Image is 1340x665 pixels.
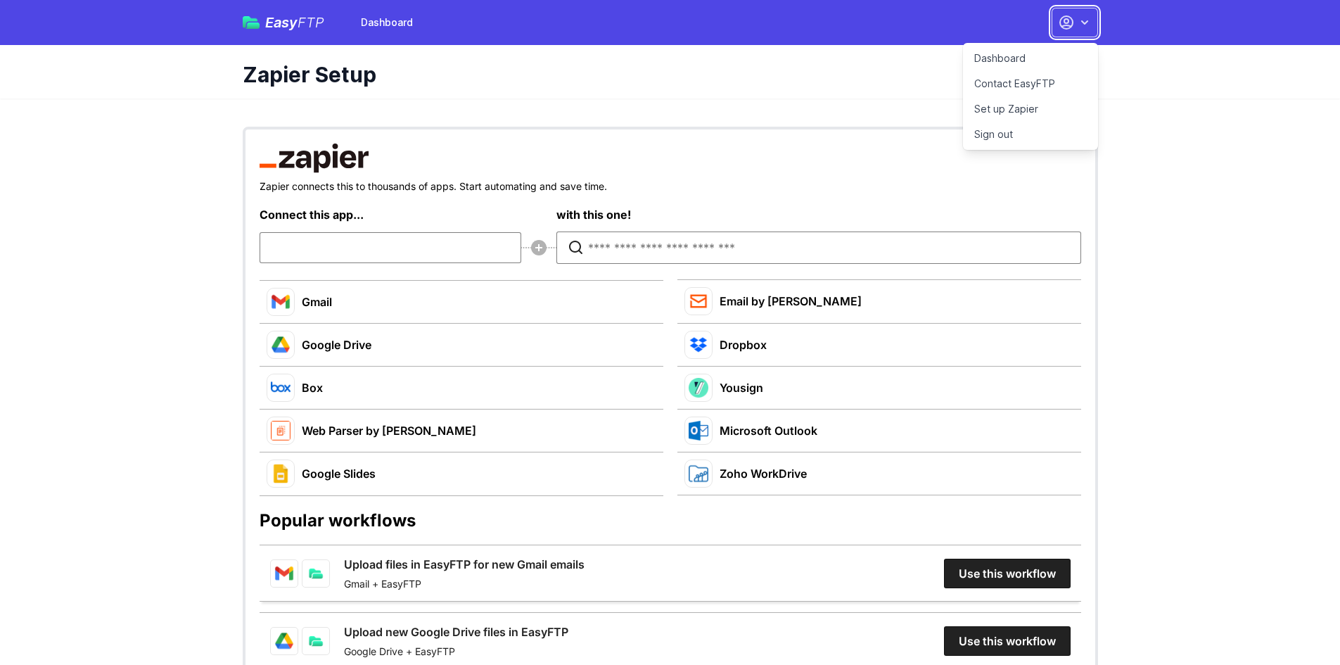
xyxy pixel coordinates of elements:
img: easyftp_logo.png [243,16,260,29]
a: Sign out [963,122,1098,147]
a: Dashboard [352,10,421,35]
a: EasyFTP [243,15,324,30]
a: Set up Zapier [963,96,1098,122]
h1: Zapier Setup [243,62,1087,87]
a: Dashboard [963,46,1098,71]
a: Contact EasyFTP [963,71,1098,96]
span: FTP [298,14,324,31]
span: Easy [265,15,324,30]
